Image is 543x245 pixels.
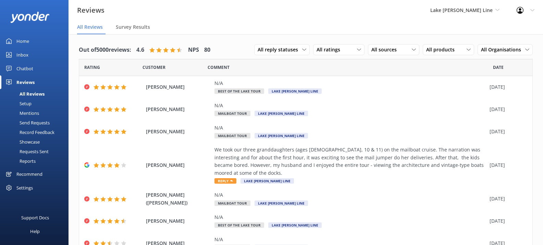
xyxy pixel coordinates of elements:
[371,46,401,53] span: All sources
[258,46,302,53] span: All reply statuses
[430,7,493,13] span: Lake [PERSON_NAME] Line
[214,146,486,177] div: We took our three granddaughters (ages [DEMOGRAPHIC_DATA], 10 & 11) on the mailboat cruise. The n...
[490,161,524,169] div: [DATE]
[84,64,100,71] span: Date
[255,200,308,206] span: Lake [PERSON_NAME] Line
[214,191,486,199] div: N/A
[214,222,264,228] span: Best of the Lake Tour
[208,64,230,71] span: Question
[4,89,69,99] a: All Reviews
[214,124,486,132] div: N/A
[16,48,28,62] div: Inbox
[214,178,236,184] span: Reply
[10,12,50,23] img: yonder-white-logo.png
[4,156,36,166] div: Reports
[146,83,211,91] span: [PERSON_NAME]
[146,191,211,207] span: [PERSON_NAME] ([PERSON_NAME])
[317,46,344,53] span: All ratings
[136,46,144,54] h4: 4.6
[4,118,50,127] div: Send Requests
[4,99,32,108] div: Setup
[490,106,524,113] div: [DATE]
[77,5,104,16] h3: Reviews
[214,111,250,116] span: Mailboat Tour
[214,102,486,109] div: N/A
[490,128,524,135] div: [DATE]
[214,213,486,221] div: N/A
[490,83,524,91] div: [DATE]
[240,178,294,184] span: Lake [PERSON_NAME] Line
[490,195,524,203] div: [DATE]
[4,108,39,118] div: Mentions
[4,89,45,99] div: All Reviews
[214,236,486,243] div: N/A
[255,111,308,116] span: Lake [PERSON_NAME] Line
[4,137,69,147] a: Showcase
[481,46,525,53] span: All Organisations
[188,46,199,54] h4: NPS
[146,161,211,169] span: [PERSON_NAME]
[16,62,33,75] div: Chatbot
[30,224,40,238] div: Help
[21,211,49,224] div: Support Docs
[16,167,42,181] div: Recommend
[4,156,69,166] a: Reports
[16,34,29,48] div: Home
[4,137,40,147] div: Showcase
[214,79,486,87] div: N/A
[16,75,35,89] div: Reviews
[116,24,150,30] span: Survey Results
[204,46,210,54] h4: 80
[146,106,211,113] span: [PERSON_NAME]
[143,64,165,71] span: Date
[4,118,69,127] a: Send Requests
[4,147,49,156] div: Requests Sent
[79,46,131,54] h4: Out of 5000 reviews:
[146,217,211,225] span: [PERSON_NAME]
[214,133,250,138] span: Mailboat Tour
[4,127,54,137] div: Record Feedback
[4,147,69,156] a: Requests Sent
[77,24,103,30] span: All Reviews
[4,127,69,137] a: Record Feedback
[16,181,33,195] div: Settings
[4,99,69,108] a: Setup
[255,133,308,138] span: Lake [PERSON_NAME] Line
[493,64,504,71] span: Date
[146,128,211,135] span: [PERSON_NAME]
[268,88,322,94] span: Lake [PERSON_NAME] Line
[268,222,322,228] span: Lake [PERSON_NAME] Line
[214,88,264,94] span: Best of the Lake Tour
[4,108,69,118] a: Mentions
[490,217,524,225] div: [DATE]
[214,200,250,206] span: Mailboat Tour
[426,46,459,53] span: All products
